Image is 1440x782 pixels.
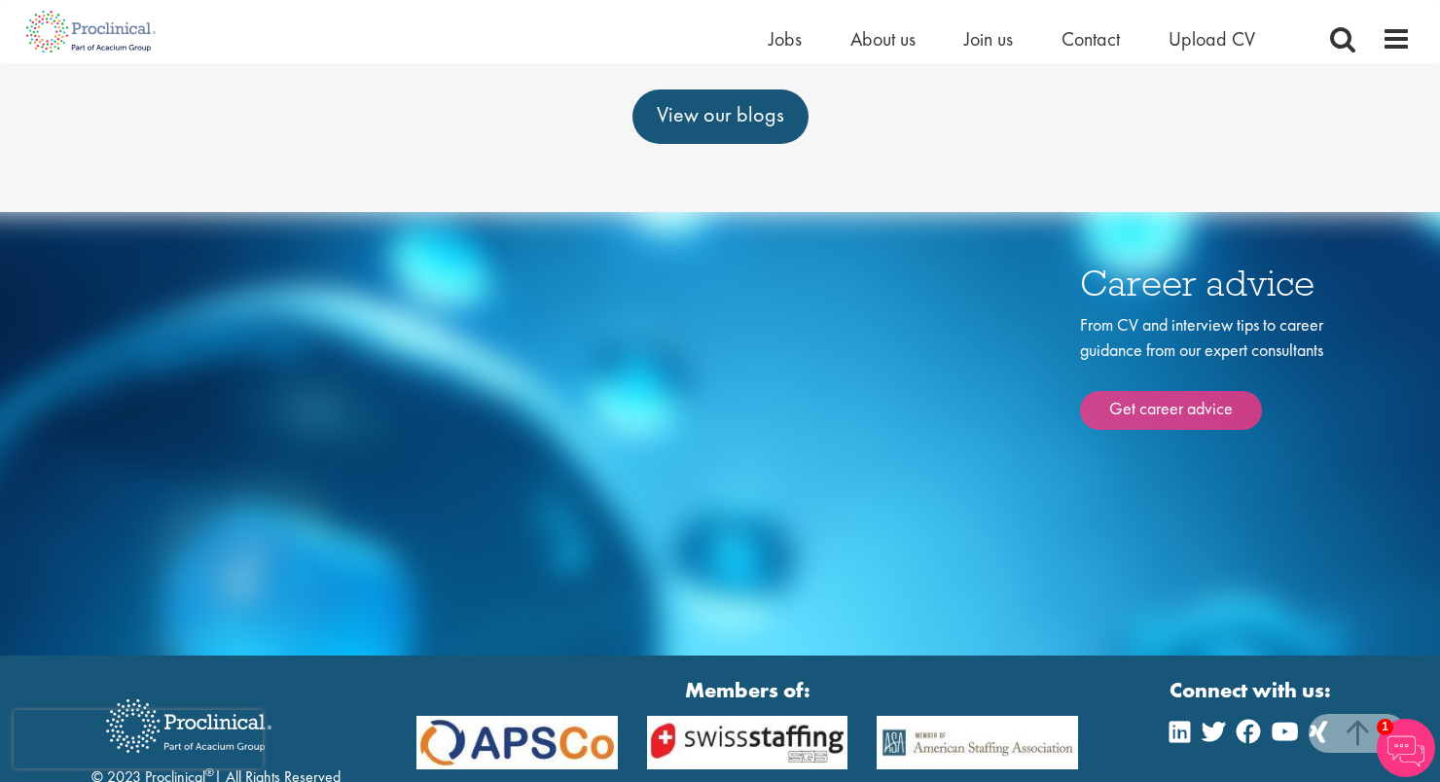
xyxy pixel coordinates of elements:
[1080,391,1262,430] a: Get career advice
[402,716,632,769] img: APSCo
[1080,312,1343,430] div: From CV and interview tips to career guidance from our expert consultants
[862,716,1093,769] img: APSCo
[1169,26,1255,52] a: Upload CV
[416,675,1078,705] strong: Members of:
[1377,719,1393,735] span: 1
[1377,719,1435,777] img: Chatbot
[632,716,863,769] img: APSCo
[1062,26,1120,52] a: Contact
[1170,675,1335,705] strong: Connect with us:
[14,710,263,768] iframe: reCAPTCHA
[769,26,802,52] a: Jobs
[91,686,286,766] img: Proclinical Recruitment
[205,764,214,780] sup: ®
[850,26,916,52] a: About us
[1080,265,1343,302] h3: Career advice
[964,26,1013,52] a: Join us
[632,89,809,144] a: View our blogs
